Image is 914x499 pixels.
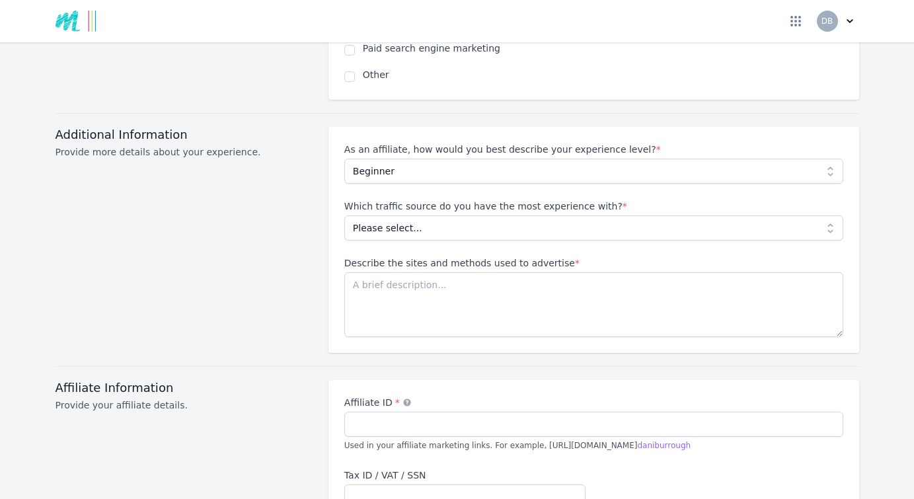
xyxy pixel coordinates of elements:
[344,256,843,270] label: Describe the sites and methods used to advertise
[344,143,843,156] label: As an affiliate, how would you best describe your experience level?
[56,380,313,396] h3: Affiliate Information
[637,441,691,450] span: daniburrough
[363,42,843,55] label: Paid search engine marketing
[56,127,313,143] h3: Additional Information
[56,399,313,412] p: Provide your affiliate details.
[344,441,691,450] span: Used in your affiliate marketing links. For example, [URL][DOMAIN_NAME]
[344,200,843,213] label: Which traffic source do you have the most experience with?
[344,396,843,409] label: Affiliate ID
[56,145,313,159] p: Provide more details about your experience.
[344,469,586,482] label: Tax ID / VAT / SSN
[363,68,843,81] label: Other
